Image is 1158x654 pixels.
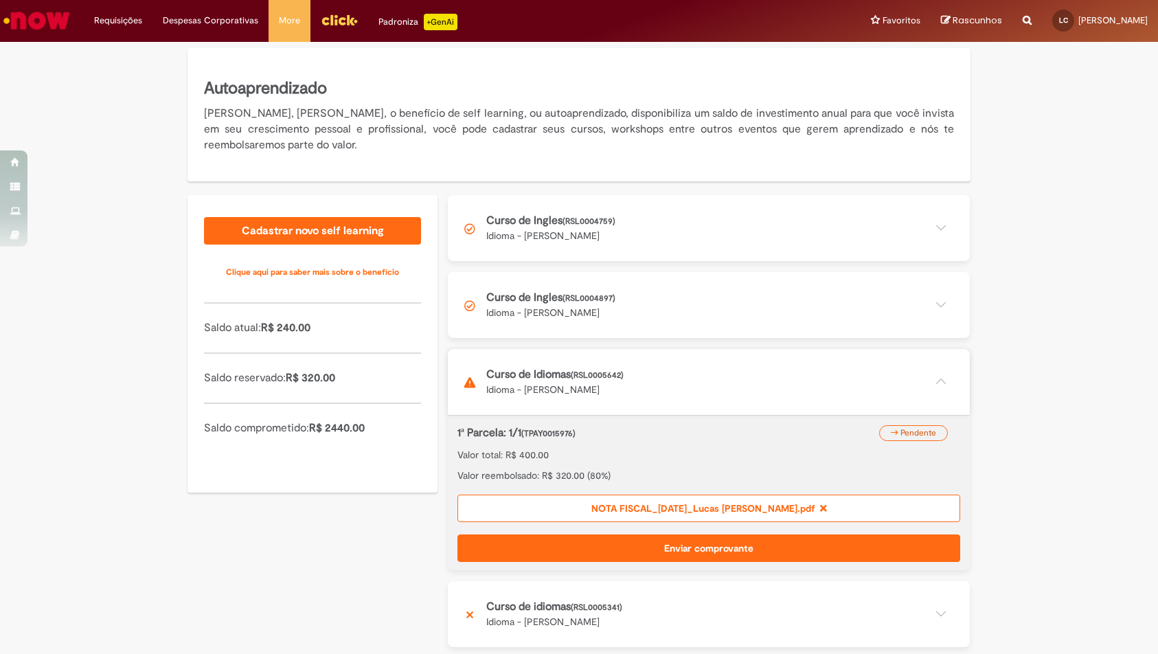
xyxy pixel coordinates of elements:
p: Saldo comprometido: [204,420,421,436]
span: Requisições [94,14,142,27]
span: R$ 320.00 [286,371,335,385]
span: Pendente [900,427,936,438]
span: More [279,14,300,27]
span: (TPAY0015976) [521,428,576,439]
img: ServiceNow [1,7,72,34]
a: Clique aqui para saber mais sobre o benefício [204,258,421,286]
div: NOTA FISCAL_[DATE]_Lucas [PERSON_NAME].pdf [457,495,960,522]
div: Padroniza [378,14,457,30]
a: Cadastrar novo self learning [204,217,421,245]
span: [PERSON_NAME] [1078,14,1148,26]
p: Valor reembolsado: R$ 320.00 (80%) [457,469,960,482]
h5: Autoaprendizado [204,77,954,100]
a: Rascunhos [941,14,1002,27]
p: Saldo reservado: [204,370,421,386]
span: Rascunhos [953,14,1002,27]
p: Saldo atual: [204,320,421,336]
span: R$ 240.00 [261,321,310,335]
span: Despesas Corporativas [163,14,258,27]
span: LC [1059,16,1068,25]
span: Favoritos [883,14,920,27]
p: Valor total: R$ 400.00 [457,448,960,462]
p: [PERSON_NAME], [PERSON_NAME], o benefício de self learning, ou autoaprendizado, disponibiliza um ... [204,106,954,153]
p: 1ª Parcela: 1/1 [457,425,888,441]
button: Enviar comprovante [457,534,960,562]
span: R$ 2440.00 [309,421,365,435]
img: click_logo_yellow_360x200.png [321,10,358,30]
p: +GenAi [424,14,457,30]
